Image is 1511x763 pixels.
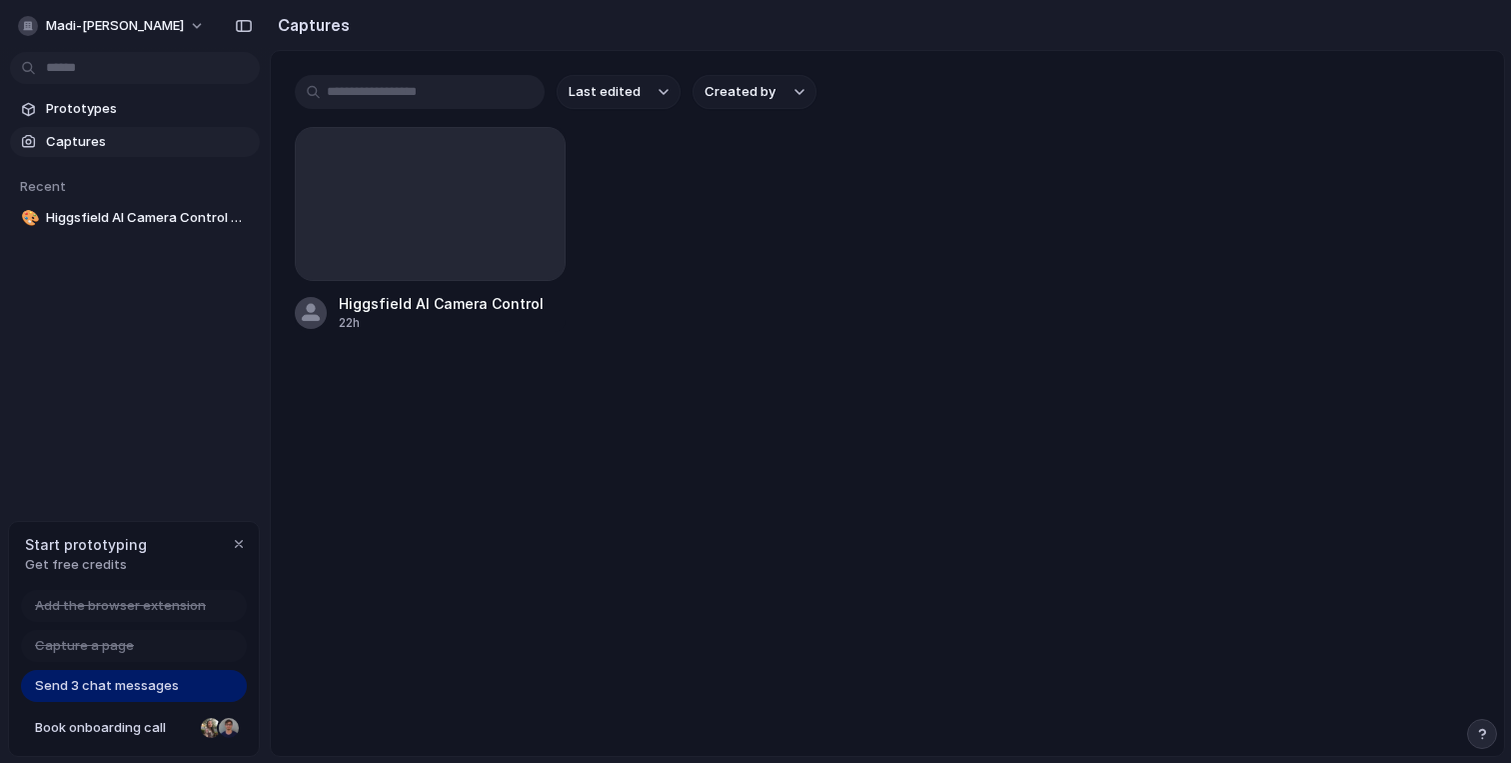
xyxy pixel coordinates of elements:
[693,75,816,109] button: Created by
[199,716,223,740] div: Nicole Kubica
[270,13,350,37] h2: Captures
[46,16,184,36] span: madi-[PERSON_NAME]
[25,534,147,555] span: Start prototyping
[20,178,66,194] span: Recent
[35,596,206,616] span: Add the browser extension
[46,99,252,119] span: Prototypes
[35,676,179,696] span: Send 3 chat messages
[35,636,134,656] span: Capture a page
[339,293,544,314] div: Higgsfield AI Camera Control
[10,203,260,233] a: 🎨Higgsfield AI Camera Control with Updates Banner
[46,208,252,228] span: Higgsfield AI Camera Control with Updates Banner
[217,716,241,740] div: Christian Iacullo
[25,555,147,575] span: Get free credits
[46,132,252,152] span: Captures
[569,82,641,102] span: Last edited
[10,10,215,42] button: madi-[PERSON_NAME]
[705,82,775,102] span: Created by
[339,314,544,332] div: 22h
[18,208,38,228] button: 🎨
[10,127,260,157] a: Captures
[21,712,247,744] a: Book onboarding call
[557,75,681,109] button: Last edited
[10,94,260,124] a: Prototypes
[21,207,35,230] div: 🎨
[35,718,193,738] span: Book onboarding call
